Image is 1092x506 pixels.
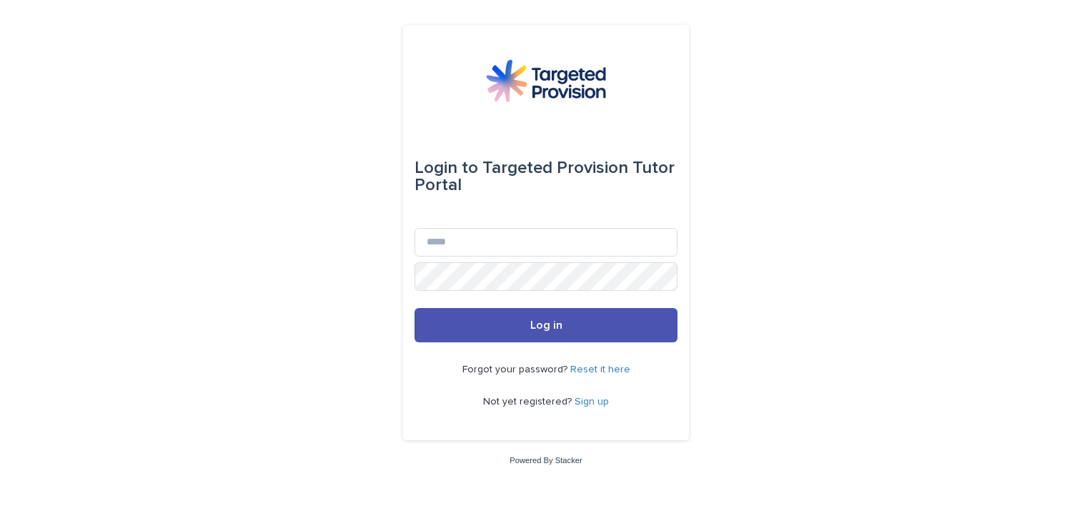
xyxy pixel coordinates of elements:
[575,397,609,407] a: Sign up
[510,456,582,465] a: Powered By Stacker
[486,59,606,102] img: M5nRWzHhSzIhMunXDL62
[570,364,630,374] a: Reset it here
[530,319,562,331] span: Log in
[483,397,575,407] span: Not yet registered?
[415,148,677,205] div: Targeted Provision Tutor Portal
[462,364,570,374] span: Forgot your password?
[415,308,677,342] button: Log in
[415,159,478,177] span: Login to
